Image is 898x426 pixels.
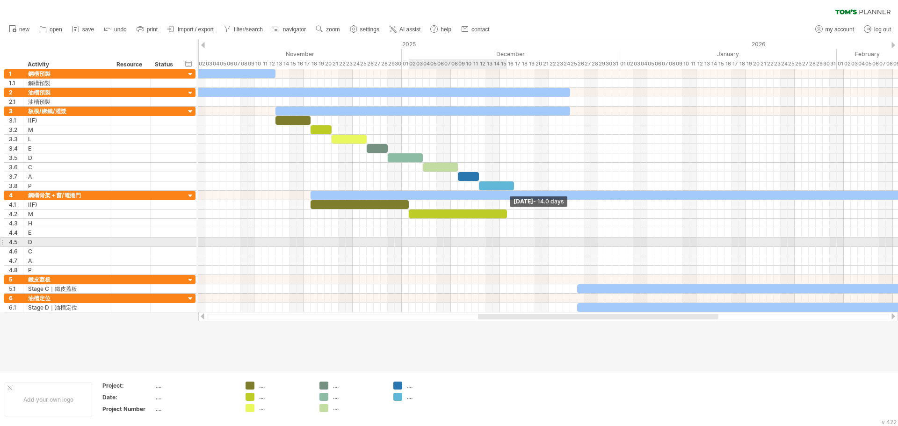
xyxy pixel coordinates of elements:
div: Tuesday, 18 November 2025 [311,59,318,69]
span: new [19,26,29,33]
div: Saturday, 31 January 2026 [830,59,837,69]
div: Sunday, 25 January 2026 [788,59,795,69]
div: Thursday, 5 February 2026 [865,59,872,69]
div: Wednesday, 4 February 2026 [858,59,865,69]
span: filter/search [234,26,263,33]
div: Tuesday, 11 November 2025 [261,59,268,69]
div: Thursday, 8 January 2026 [668,59,675,69]
div: Thursday, 27 November 2025 [374,59,381,69]
div: Wednesday, 12 November 2025 [268,59,275,69]
a: navigator [270,23,309,36]
div: Wednesday, 17 December 2025 [514,59,521,69]
div: Thursday, 29 January 2026 [816,59,823,69]
a: my account [813,23,857,36]
a: undo [101,23,130,36]
div: [DATE] [510,196,567,207]
span: navigator [283,26,306,33]
div: Friday, 9 January 2026 [675,59,682,69]
div: Monday, 3 November 2025 [205,59,212,69]
span: print [147,26,158,33]
div: Resource [116,60,145,69]
div: D [28,238,107,246]
div: Monday, 19 January 2026 [746,59,753,69]
div: H [28,219,107,228]
span: help [441,26,451,33]
div: 6.1 [9,303,23,312]
div: D [28,153,107,162]
div: P [28,266,107,274]
div: Friday, 26 December 2025 [577,59,584,69]
div: P [28,181,107,190]
div: Tuesday, 3 February 2026 [851,59,858,69]
div: 3.8 [9,181,23,190]
div: Sunday, 18 January 2026 [739,59,746,69]
div: Monday, 22 December 2025 [549,59,556,69]
div: Monday, 26 January 2026 [795,59,802,69]
div: Tuesday, 16 December 2025 [507,59,514,69]
div: 4.5 [9,238,23,246]
div: Thursday, 1 January 2026 [619,59,626,69]
div: Saturday, 6 December 2025 [437,59,444,69]
div: Saturday, 22 November 2025 [339,59,346,69]
div: Project Number [102,405,154,413]
div: 板模/綁鐵/灌漿 [28,107,107,116]
div: Wednesday, 7 January 2026 [661,59,668,69]
div: Add your own logo [5,382,92,417]
div: 4.2 [9,209,23,218]
a: new [7,23,32,36]
a: filter/search [221,23,266,36]
div: 鋼構預製 [28,79,107,87]
div: Thursday, 22 January 2026 [767,59,774,69]
div: Friday, 23 January 2026 [774,59,781,69]
div: 3.1 [9,116,23,125]
div: Monday, 5 January 2026 [647,59,654,69]
div: Sunday, 1 February 2026 [837,59,844,69]
a: AI assist [387,23,423,36]
div: Tuesday, 6 January 2026 [654,59,661,69]
div: Thursday, 18 December 2025 [521,59,528,69]
div: Sunday, 9 November 2025 [247,59,254,69]
div: 1 [9,69,23,78]
div: 6 [9,294,23,303]
span: open [50,26,62,33]
div: Monday, 12 January 2026 [696,59,703,69]
div: Wednesday, 19 November 2025 [318,59,325,69]
div: Tuesday, 25 November 2025 [360,59,367,69]
div: Friday, 2 January 2026 [626,59,633,69]
div: Wednesday, 3 December 2025 [416,59,423,69]
a: log out [862,23,894,36]
div: Friday, 21 November 2025 [332,59,339,69]
div: Tuesday, 4 November 2025 [212,59,219,69]
div: Saturday, 7 February 2026 [879,59,886,69]
div: A [28,256,107,265]
div: Wednesday, 5 November 2025 [219,59,226,69]
div: Project: [102,382,154,390]
div: .... [259,393,310,401]
div: Monday, 15 December 2025 [500,59,507,69]
div: Thursday, 4 December 2025 [423,59,430,69]
div: .... [156,405,234,413]
div: 5 [9,275,23,284]
div: Sunday, 4 January 2026 [640,59,647,69]
a: save [70,23,97,36]
div: Monday, 24 November 2025 [353,59,360,69]
div: Stage C｜鐵皮蓋板 [28,284,107,293]
div: Friday, 19 December 2025 [528,59,535,69]
div: Wednesday, 31 December 2025 [612,59,619,69]
div: Sunday, 11 January 2026 [689,59,696,69]
div: Wednesday, 10 December 2025 [465,59,472,69]
div: Sunday, 21 December 2025 [542,59,549,69]
div: .... [156,382,234,390]
span: settings [360,26,379,33]
div: M [28,125,107,134]
div: .... [333,382,384,390]
a: print [134,23,160,36]
div: .... [156,393,234,401]
div: Sunday, 8 February 2026 [886,59,893,69]
div: Activity [28,60,107,69]
div: E [28,144,107,153]
span: AI assist [399,26,420,33]
div: Tuesday, 2 December 2025 [409,59,416,69]
div: Wednesday, 14 January 2026 [710,59,717,69]
div: Wednesday, 26 November 2025 [367,59,374,69]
